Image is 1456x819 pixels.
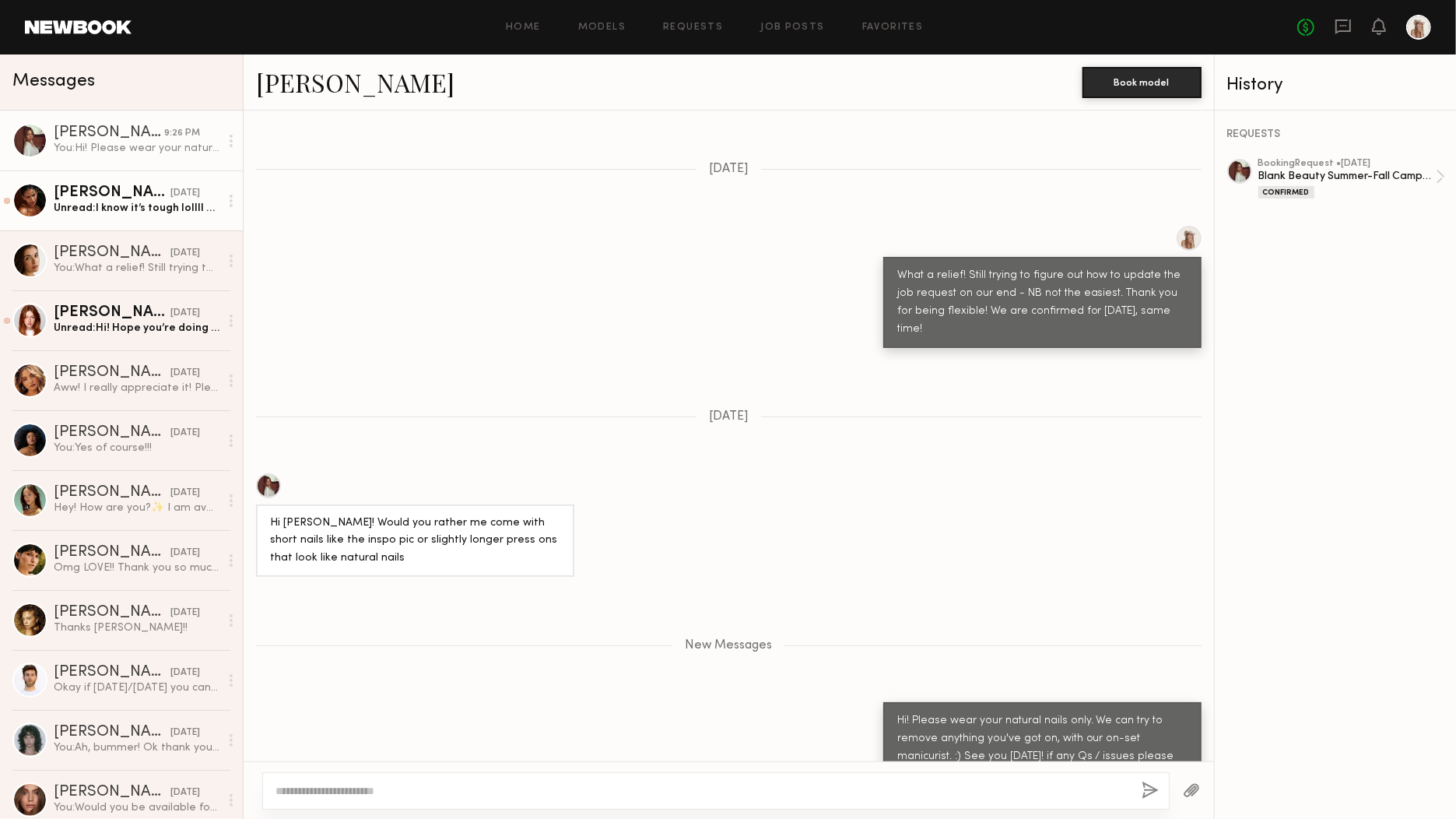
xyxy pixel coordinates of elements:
[170,546,200,561] div: [DATE]
[54,125,164,141] div: [PERSON_NAME]
[54,680,219,695] div: Okay if [DATE]/[DATE] you can leave it somewhere I can grab it that would be appreciated👌🏻
[270,515,560,568] div: Hi [PERSON_NAME]! Would you rather me come with short nails like the inspo pic or slightly longer...
[1082,75,1202,88] a: Book model
[170,606,200,620] div: [DATE]
[54,665,170,680] div: [PERSON_NAME]
[1258,169,1436,184] div: Blank Beauty Summer-Fall Campaign (Nail Polish)
[54,441,219,455] div: You: Yes of course!!!
[1227,129,1445,140] div: REQUESTS
[1258,186,1314,199] div: Confirmed
[1258,159,1436,169] div: booking Request • [DATE]
[54,785,170,800] div: [PERSON_NAME]
[862,23,924,33] a: Favorites
[170,246,200,261] div: [DATE]
[1227,76,1445,94] div: History
[170,186,200,201] div: [DATE]
[170,366,200,381] div: [DATE]
[54,545,170,561] div: [PERSON_NAME]
[54,185,170,201] div: [PERSON_NAME]
[54,561,219,575] div: Omg LOVE!! Thank you so much!! xx
[54,305,170,321] div: [PERSON_NAME]
[54,245,170,261] div: [PERSON_NAME]
[709,410,749,424] span: [DATE]
[54,381,219,395] div: Aww! I really appreciate it! Please reach out again! 🩷
[164,126,200,141] div: 9:26 PM
[54,485,170,501] div: [PERSON_NAME]
[1258,159,1445,199] a: bookingRequest •[DATE]Blank Beauty Summer-Fall Campaign (Nail Polish)Confirmed
[170,726,200,740] div: [DATE]
[54,620,219,635] div: Thanks [PERSON_NAME]!!
[170,426,200,441] div: [DATE]
[54,800,219,815] div: You: Would you be available for a 1h shoot with a nail polish brand on Weds 7/23?
[54,365,170,381] div: [PERSON_NAME]
[54,425,170,441] div: [PERSON_NAME]
[54,740,219,755] div: You: Ah, bummer! Ok thank you for letting us know.
[54,201,219,216] div: Unread: I know it’s tough lollll goodluck!! And sounds good :)
[663,23,723,33] a: Requests
[256,65,454,99] a: [PERSON_NAME]
[170,666,200,680] div: [DATE]
[54,605,170,620] div: [PERSON_NAME]
[897,267,1188,339] div: What a relief! Still trying to figure out how to update the job request on our end - NB not the e...
[578,23,626,33] a: Models
[1082,67,1202,98] button: Book model
[54,321,219,336] div: Unread: Hi! Hope you’re doing well! I wanted to reach out to let you guys know that I am also an ...
[170,786,200,800] div: [DATE]
[506,23,541,33] a: Home
[54,141,219,156] div: You: Hi! Please wear your natural nails only. We can try to remove anything you've got on, with o...
[760,23,825,33] a: Job Posts
[54,261,219,276] div: You: What a relief! Still trying to figure out how to update the job request on our end - NB not ...
[709,163,749,176] span: [DATE]
[12,72,95,90] span: Messages
[170,306,200,321] div: [DATE]
[54,501,219,515] div: Hey! How are you?✨ I am available! My rate is 110 an hour, so 220 :)
[685,639,772,652] span: New Messages
[54,725,170,740] div: [PERSON_NAME]
[170,486,200,501] div: [DATE]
